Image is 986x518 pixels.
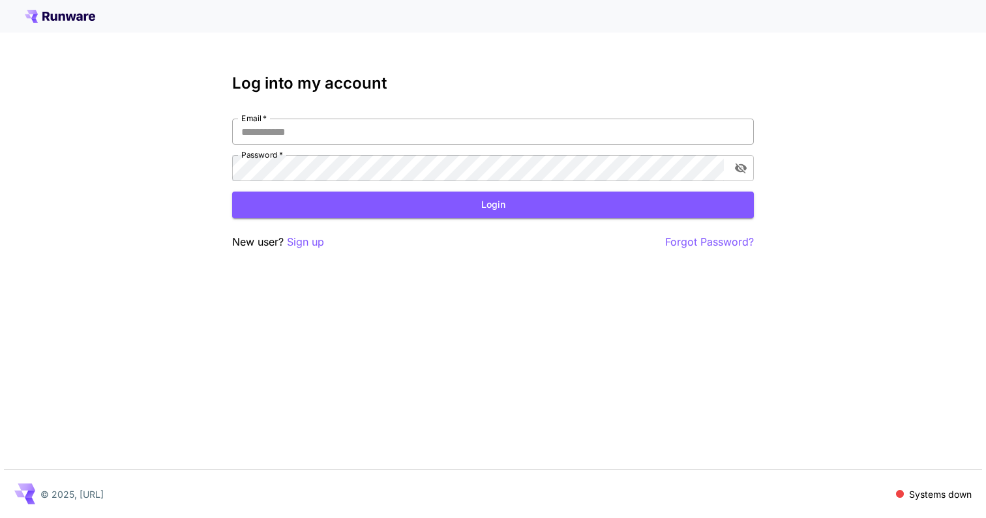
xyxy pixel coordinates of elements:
[909,487,972,501] p: Systems down
[665,234,754,250] button: Forgot Password?
[241,149,283,160] label: Password
[232,74,754,93] h3: Log into my account
[232,192,754,218] button: Login
[40,487,104,501] p: © 2025, [URL]
[287,234,324,250] button: Sign up
[232,234,324,250] p: New user?
[241,113,267,124] label: Email
[729,156,753,180] button: toggle password visibility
